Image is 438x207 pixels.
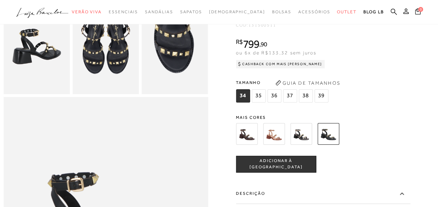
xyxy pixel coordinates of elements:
a: BLOG LB [363,6,384,18]
i: , [259,41,267,47]
i: R$ [236,39,243,45]
label: Descrição [236,184,410,204]
a: categoryNavScreenReaderText [145,6,173,18]
button: ADICIONAR À [GEOGRAPHIC_DATA] [236,156,316,172]
span: ADICIONAR À [GEOGRAPHIC_DATA] [236,158,316,170]
div: Cashback com Mais [PERSON_NAME] [236,60,325,68]
a: categoryNavScreenReaderText [272,6,291,18]
span: 0 [418,7,423,12]
span: 131500511 [248,23,276,28]
img: SANDÁLIA DE TIRAS COM REBITES EM COURO PRETO DE SALTO MÉDIO [317,123,339,145]
img: SANDÁLIA DE TIRAS COM REBITES EM COURO METALIZADO TITÂNIO DE SALTO MÉDIO [290,123,312,145]
span: BLOG LB [363,9,384,14]
span: Acessórios [298,9,330,14]
span: 38 [299,89,313,102]
div: CÓD: [236,23,375,27]
span: 90 [261,40,267,48]
img: SANDÁLIA DE TIRAS COM REBITES EM COURO CAFÉ DE SALTO MÉDIO [236,123,258,145]
span: ou 6x de R$133,32 sem juros [236,50,316,55]
a: categoryNavScreenReaderText [109,6,138,18]
span: Sandálias [145,9,173,14]
a: categoryNavScreenReaderText [72,6,102,18]
span: 34 [236,89,250,102]
a: categoryNavScreenReaderText [337,6,356,18]
span: Sapatos [180,9,202,14]
span: Bolsas [272,9,291,14]
a: noSubCategoriesText [209,6,265,18]
span: Mais cores [236,115,410,120]
a: categoryNavScreenReaderText [180,6,202,18]
span: 799 [243,38,259,50]
span: [DEMOGRAPHIC_DATA] [209,9,265,14]
span: Tamanho [236,77,330,88]
span: 35 [252,89,266,102]
span: Verão Viva [72,9,102,14]
span: Essenciais [109,9,138,14]
a: categoryNavScreenReaderText [298,6,330,18]
button: 0 [413,8,423,17]
span: Outlet [337,9,356,14]
img: SANDÁLIA DE TIRAS COM REBITES EM COURO CARAMELO DE SALTO MÉDIO [263,123,285,145]
span: 37 [283,89,297,102]
span: 36 [267,89,281,102]
span: 39 [314,89,328,102]
button: Guia de Tamanhos [273,77,343,89]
